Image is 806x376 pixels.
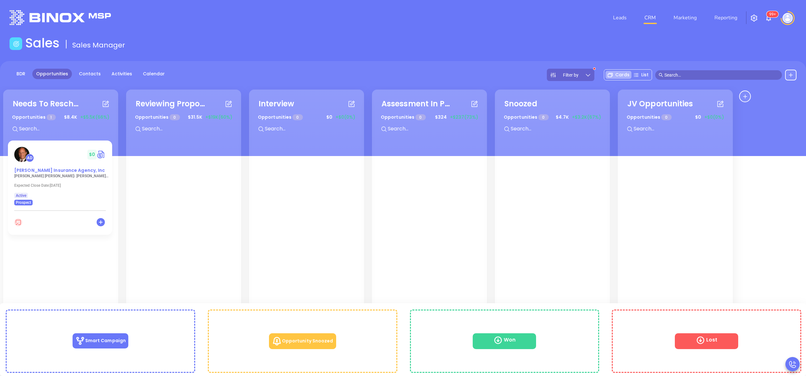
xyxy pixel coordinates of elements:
[8,94,113,141] div: Needs To RescheduleOpportunities 1$8.4K+$5.5K(66%)
[80,114,109,121] span: +$5.5K (66%)
[563,73,579,77] span: Filter by
[72,40,125,50] span: Sales Manager
[258,111,303,123] p: Opportunities
[627,111,672,123] p: Opportunities
[659,73,663,77] span: search
[170,114,180,120] span: 0
[8,141,113,238] div: profileAnabell Dominguez$0Circle dollar[PERSON_NAME] Insurance Agency, Inc[PERSON_NAME] [PERSON_N...
[12,111,56,123] p: Opportunities
[694,112,703,122] span: $ 0
[750,14,758,22] img: iconSetting
[73,333,128,348] p: Smart Campaign
[16,192,26,199] span: Active
[141,125,236,133] input: Search...
[510,125,605,133] input: Search...
[13,98,82,110] div: Needs To Reschedule
[765,14,772,22] img: iconNotification
[14,167,105,173] span: Gaudette Insurance Agency, Inc
[87,150,97,160] span: $ 0
[642,11,658,24] a: CRM
[381,111,426,123] p: Opportunities
[633,125,728,133] input: Search...
[627,98,693,110] div: JV Opportunities
[415,114,425,120] span: 0
[504,98,537,110] div: Snoozed
[783,13,793,23] img: user
[433,112,448,122] span: $ 324
[292,114,303,120] span: 0
[75,69,105,79] a: Contacts
[572,114,601,121] span: +$3.2K (67%)
[500,94,605,141] div: SnoozedOpportunities 0$4.7K+$3.2K(67%)
[450,114,478,121] span: +$237 (73%)
[139,69,169,79] a: Calendar
[538,114,548,120] span: 0
[641,72,649,78] span: List
[13,69,29,79] a: BDR
[664,72,778,78] input: Search…
[704,114,724,121] span: +$0 (0%)
[16,199,31,206] span: Prospect
[131,94,236,141] div: Reviewing ProposalOpportunities 0$31.5K+$19K(60%)
[26,154,34,162] div: Anabell Dominguez
[504,111,549,123] p: Opportunities
[14,147,29,162] img: Gaudette Insurance Agency, Inc
[623,94,728,141] div: JV OpportunitiesOpportunities 0$0+$0(0%)
[325,112,334,122] span: $ 0
[108,69,136,79] a: Activities
[254,94,359,141] div: InterviewOpportunities 0$0+$0(0%)
[10,10,111,25] img: logo
[767,11,778,17] sup: 100
[18,125,113,133] input: Search...
[259,98,294,110] div: Interview
[554,112,570,122] span: $ 4.7K
[25,35,60,51] h1: Sales
[62,112,79,122] span: $ 8.4K
[205,114,232,121] span: +$19K (60%)
[97,150,106,159] img: Quote
[615,72,630,78] span: Cards
[377,94,482,141] div: Assessment In ProgressOpportunities 0$324+$237(73%)
[473,333,536,349] span: Won
[336,114,355,121] span: +$0 (0%)
[135,111,180,123] p: Opportunities
[387,125,482,133] input: Search...
[8,141,112,205] a: profileAnabell Dominguez$0Circle dollar[PERSON_NAME] Insurance Agency, Inc[PERSON_NAME] [PERSON_N...
[47,114,55,120] span: 1
[671,11,699,24] a: Marketing
[712,11,740,24] a: Reporting
[661,114,671,120] span: 0
[381,98,451,110] div: Assessment In Progress
[186,112,204,122] span: $ 31.5K
[269,333,336,349] p: Opportunity Snoozed
[32,69,72,79] a: Opportunities
[14,174,109,178] p: Lee Gaudette - Gaudette Insurance Agency, Inc.
[675,333,738,349] span: Lost
[136,98,205,110] div: Reviewing Proposal
[14,183,109,188] p: Expected Close Date: [DATE]
[264,125,359,133] input: Search...
[611,11,629,24] a: Leads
